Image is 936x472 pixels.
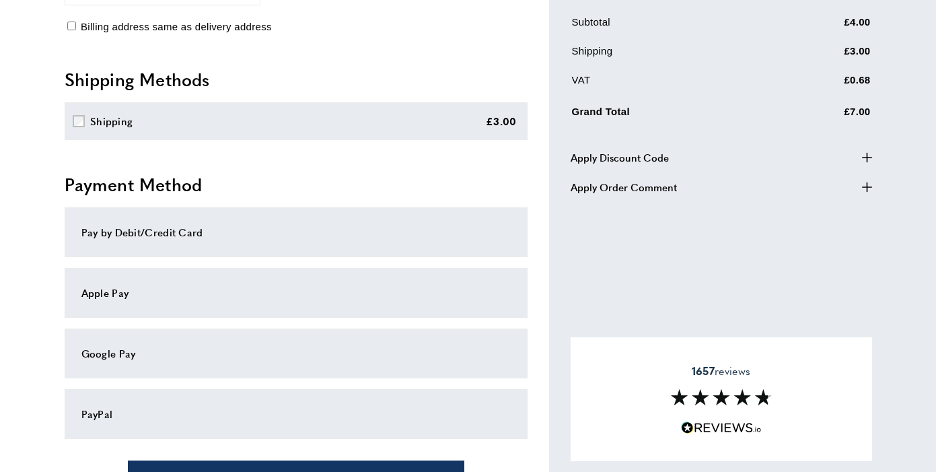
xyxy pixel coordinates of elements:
[90,113,133,129] div: Shipping
[571,179,677,195] span: Apply Order Comment
[486,113,517,129] div: £3.00
[778,72,871,98] td: £0.68
[65,172,528,197] h2: Payment Method
[692,364,750,378] span: reviews
[81,224,511,240] div: Pay by Debit/Credit Card
[81,285,511,301] div: Apple Pay
[778,43,871,69] td: £3.00
[778,101,871,130] td: £7.00
[571,149,669,166] span: Apply Discount Code
[572,43,777,69] td: Shipping
[81,406,511,422] div: PayPal
[67,22,76,30] input: Billing address same as delivery address
[572,101,777,130] td: Grand Total
[65,67,528,92] h2: Shipping Methods
[81,21,272,32] span: Billing address same as delivery address
[778,14,871,40] td: £4.00
[81,345,511,362] div: Google Pay
[572,14,777,40] td: Subtotal
[692,363,715,378] strong: 1657
[681,422,762,434] img: Reviews.io 5 stars
[572,72,777,98] td: VAT
[671,389,772,405] img: Reviews section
